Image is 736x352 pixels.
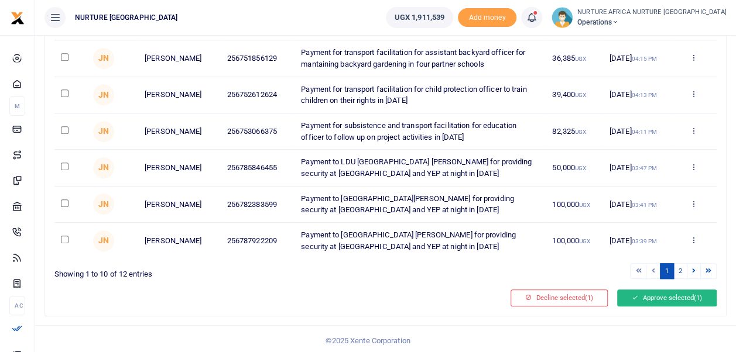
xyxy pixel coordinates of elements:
[694,294,702,302] span: (1)
[603,40,670,77] td: [DATE]
[11,13,25,22] a: logo-small logo-large logo-large
[603,77,670,113] td: [DATE]
[93,121,114,142] span: Joan Naluzze
[631,129,657,135] small: 04:11 PM
[138,113,221,150] td: [PERSON_NAME]
[220,223,295,258] td: 256787922209
[579,202,590,208] small: UGX
[220,113,295,150] td: 256753066375
[579,238,590,244] small: UGX
[93,48,114,69] span: Joan Naluzze
[93,230,114,251] span: Joan Naluzze
[295,223,546,258] td: Payment to [GEOGRAPHIC_DATA] [PERSON_NAME] for providing security at [GEOGRAPHIC_DATA] and YEP at...
[386,7,453,28] a: UGX 1,911,539
[381,7,458,28] li: Wallet ballance
[552,7,573,28] img: profile-user
[93,157,114,178] span: Joan Naluzze
[220,187,295,223] td: 256782383599
[54,262,381,280] div: Showing 1 to 10 of 12 entries
[575,92,586,98] small: UGX
[295,150,546,186] td: Payment to LDU [GEOGRAPHIC_DATA] [PERSON_NAME] for providing security at [GEOGRAPHIC_DATA] and YE...
[631,56,657,62] small: 04:15 PM
[546,113,603,150] td: 82,325
[9,96,25,116] li: M
[220,150,295,186] td: 256785846455
[395,12,444,23] span: UGX 1,911,539
[577,8,727,18] small: NURTURE AFRICA NURTURE [GEOGRAPHIC_DATA]
[511,289,608,306] button: Decline selected(1)
[552,7,727,28] a: profile-user NURTURE AFRICA NURTURE [GEOGRAPHIC_DATA] Operations
[93,84,114,105] span: Joan Naluzze
[575,56,586,62] small: UGX
[138,187,221,223] td: [PERSON_NAME]
[138,40,221,77] td: [PERSON_NAME]
[546,40,603,77] td: 36,385
[575,129,586,135] small: UGX
[138,223,221,258] td: [PERSON_NAME]
[11,11,25,25] img: logo-small
[575,165,586,171] small: UGX
[295,187,546,223] td: Payment to [GEOGRAPHIC_DATA][PERSON_NAME] for providing security at [GEOGRAPHIC_DATA] and YEP at ...
[603,187,670,223] td: [DATE]
[577,17,727,27] span: Operations
[603,113,670,150] td: [DATE]
[138,150,221,186] td: [PERSON_NAME]
[220,40,295,77] td: 256751856129
[295,113,546,150] td: Payment for subsistence and transport facilitation for education officer to follow up on project ...
[585,294,593,302] span: (1)
[458,8,516,27] span: Add money
[546,223,603,258] td: 100,000
[295,77,546,113] td: Payment for transport facilitation for child protection officer to train children on their rights...
[631,238,657,244] small: 03:39 PM
[546,77,603,113] td: 39,400
[458,8,516,27] li: Toup your wallet
[631,92,657,98] small: 04:13 PM
[9,296,25,315] li: Ac
[546,187,603,223] td: 100,000
[458,12,516,21] a: Add money
[631,202,657,208] small: 03:41 PM
[295,40,546,77] td: Payment for transport facilitation for assistant backyard officer for mantaining backyard gardeni...
[93,194,114,215] span: Joan Naluzze
[70,12,183,23] span: NURTURE [GEOGRAPHIC_DATA]
[546,150,603,186] td: 50,000
[603,150,670,186] td: [DATE]
[631,165,657,171] small: 03:47 PM
[617,289,717,306] button: Approve selected(1)
[660,263,674,279] a: 1
[138,77,221,113] td: [PERSON_NAME]
[673,263,687,279] a: 2
[220,77,295,113] td: 256752612624
[603,223,670,258] td: [DATE]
